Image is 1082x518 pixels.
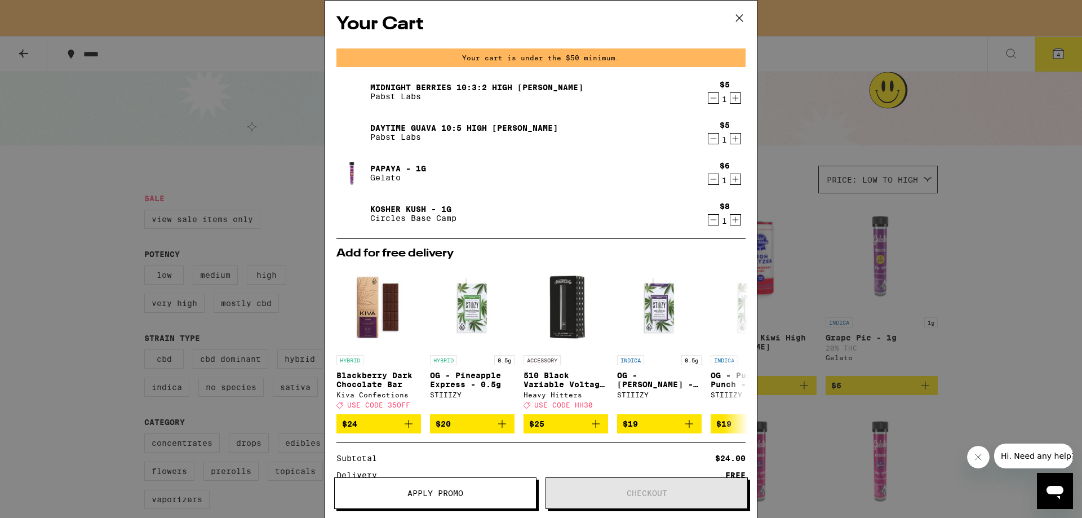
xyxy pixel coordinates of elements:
[708,174,719,185] button: Decrement
[623,419,638,428] span: $19
[725,471,746,479] div: FREE
[430,371,515,389] p: OG - Pineapple Express - 0.5g
[708,92,719,104] button: Decrement
[617,414,702,433] button: Add to bag
[370,92,583,101] p: Pabst Labs
[720,216,730,225] div: 1
[524,265,608,414] a: Open page for 510 Black Variable Voltage Battery & Charger from Heavy Hitters
[7,8,81,17] span: Hi. Need any help?
[430,355,457,365] p: HYBRID
[430,265,515,414] a: Open page for OG - Pineapple Express - 0.5g from STIIIZY
[336,454,385,462] div: Subtotal
[436,419,451,428] span: $20
[720,80,730,89] div: $5
[711,355,738,365] p: INDICA
[336,76,368,108] img: Midnight Berries 10:3:2 High Seltzer
[617,371,702,389] p: OG - [PERSON_NAME] - 0.5g
[430,391,515,399] div: STIIIZY
[730,174,741,185] button: Increment
[967,446,990,468] iframe: Close message
[730,133,741,144] button: Increment
[524,391,608,399] div: Heavy Hitters
[370,83,583,92] a: Midnight Berries 10:3:2 High [PERSON_NAME]
[370,132,558,141] p: Pabst Labs
[720,176,730,185] div: 1
[430,414,515,433] button: Add to bag
[994,444,1073,468] iframe: Message from company
[336,117,368,148] img: Daytime Guava 10:5 High Seltzer
[715,454,746,462] div: $24.00
[370,173,426,182] p: Gelato
[336,265,421,414] a: Open page for Blackberry Dark Chocolate Bar from Kiva Confections
[617,391,702,399] div: STIIIZY
[720,95,730,104] div: 1
[529,419,544,428] span: $25
[336,248,746,259] h2: Add for free delivery
[720,135,730,144] div: 1
[370,205,456,214] a: Kosher Kush - 1g
[407,489,463,497] span: Apply Promo
[617,265,702,414] a: Open page for OG - King Louis XIII - 0.5g from STIIIZY
[730,214,741,225] button: Increment
[546,477,748,509] button: Checkout
[720,202,730,211] div: $8
[370,164,426,173] a: Papaya - 1g
[524,265,608,349] img: Heavy Hitters - 510 Black Variable Voltage Battery & Charger
[336,48,746,67] div: Your cart is under the $50 minimum.
[1037,473,1073,509] iframe: Button to launch messaging window
[708,214,719,225] button: Decrement
[524,371,608,389] p: 510 Black Variable Voltage Battery & Charger
[617,355,644,365] p: INDICA
[336,157,368,189] img: Papaya - 1g
[370,214,456,223] p: Circles Base Camp
[336,371,421,389] p: Blackberry Dark Chocolate Bar
[336,471,385,479] div: Delivery
[524,355,561,365] p: ACCESSORY
[711,371,795,389] p: OG - Purple Punch - 0.5g
[334,477,536,509] button: Apply Promo
[494,355,515,365] p: 0.5g
[347,401,410,409] span: USE CODE 35OFF
[342,419,357,428] span: $24
[336,198,368,229] img: Kosher Kush - 1g
[681,355,702,365] p: 0.5g
[336,391,421,399] div: Kiva Confections
[617,265,702,349] img: STIIIZY - OG - King Louis XIII - 0.5g
[720,121,730,130] div: $5
[336,265,421,349] img: Kiva Confections - Blackberry Dark Chocolate Bar
[534,401,593,409] span: USE CODE HH30
[336,414,421,433] button: Add to bag
[720,161,730,170] div: $6
[730,92,741,104] button: Increment
[711,414,795,433] button: Add to bag
[711,265,795,349] img: STIIIZY - OG - Purple Punch - 0.5g
[711,265,795,414] a: Open page for OG - Purple Punch - 0.5g from STIIIZY
[336,12,746,37] h2: Your Cart
[627,489,667,497] span: Checkout
[716,419,731,428] span: $19
[708,133,719,144] button: Decrement
[370,123,558,132] a: Daytime Guava 10:5 High [PERSON_NAME]
[430,265,515,349] img: STIIIZY - OG - Pineapple Express - 0.5g
[711,391,795,399] div: STIIIZY
[524,414,608,433] button: Add to bag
